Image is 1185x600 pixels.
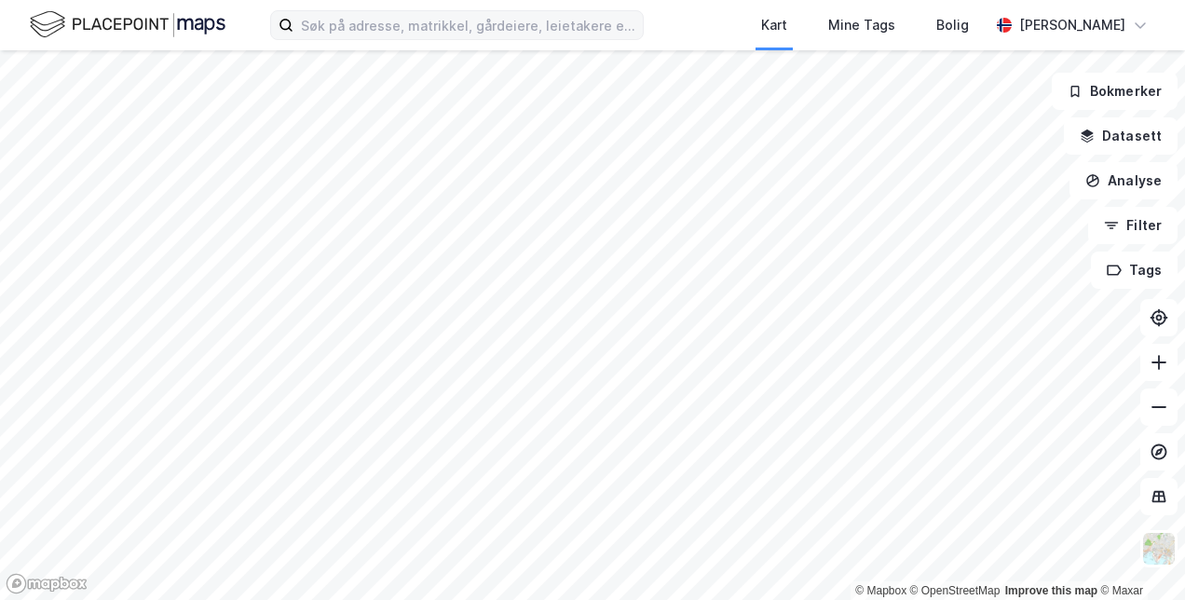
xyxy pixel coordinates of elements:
[1091,252,1178,289] button: Tags
[1092,511,1185,600] div: Kontrollprogram for chat
[1052,73,1178,110] button: Bokmerker
[30,8,225,41] img: logo.f888ab2527a4732fd821a326f86c7f29.svg
[6,573,88,594] a: Mapbox homepage
[1092,511,1185,600] iframe: Chat Widget
[1064,117,1178,155] button: Datasett
[936,14,969,36] div: Bolig
[1088,207,1178,244] button: Filter
[855,584,906,597] a: Mapbox
[761,14,787,36] div: Kart
[1019,14,1125,36] div: [PERSON_NAME]
[1069,162,1178,199] button: Analyse
[1005,584,1097,597] a: Improve this map
[828,14,895,36] div: Mine Tags
[293,11,643,39] input: Søk på adresse, matrikkel, gårdeiere, leietakere eller personer
[910,584,1001,597] a: OpenStreetMap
